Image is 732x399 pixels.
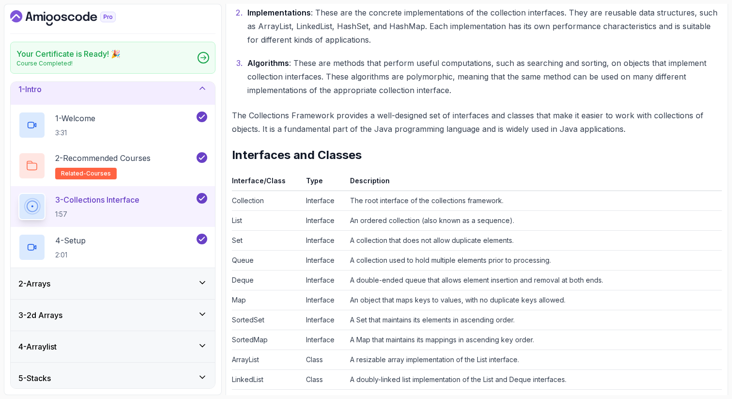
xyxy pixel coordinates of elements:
[10,42,215,74] a: Your Certificate is Ready! 🎉Course Completed!
[302,230,346,250] td: Interface
[61,170,111,177] span: related-courses
[346,330,722,350] td: A Map that maintains its mappings in ascending key order.
[232,330,302,350] td: SortedMap
[302,270,346,290] td: Interface
[302,369,346,389] td: Class
[18,372,51,384] h3: 5 - Stacks
[18,234,207,261] button: 4-Setup2:01
[247,58,289,68] strong: Algorithms
[232,230,302,250] td: Set
[346,175,722,191] th: Description
[18,309,62,321] h3: 3 - 2d Arrays
[55,194,139,206] p: 3 - Collections Interface
[11,300,215,331] button: 3-2d Arrays
[346,310,722,330] td: A Set that maintains its elements in ascending order.
[232,210,302,230] td: List
[346,350,722,369] td: A resizable array implementation of the List interface.
[55,152,151,164] p: 2 - Recommended Courses
[346,230,722,250] td: A collection that does not allow duplicate elements.
[18,83,42,95] h3: 1 - Intro
[55,128,95,138] p: 3:31
[346,250,722,270] td: A collection used to hold multiple elements prior to processing.
[302,350,346,369] td: Class
[11,74,215,105] button: 1-Intro
[247,6,722,47] p: : These are the concrete implementations of the collection interfaces. They are reusable data str...
[346,290,722,310] td: An object that maps keys to values, with no duplicate keys allowed.
[346,191,722,210] td: The root interface of the collections framework.
[302,330,346,350] td: Interface
[18,193,207,220] button: 3-Collections Interface1:57
[232,310,302,330] td: SortedSet
[18,278,50,289] h3: 2 - Arrays
[247,56,722,97] p: : These are methods that perform useful computations, such as searching and sorting, on objects t...
[346,270,722,290] td: A double-ended queue that allows element insertion and removal at both ends.
[232,250,302,270] td: Queue
[232,147,722,163] h2: Interfaces and Classes
[18,112,207,139] button: 1-Welcome3:31
[18,152,207,179] button: 2-Recommended Coursesrelated-courses
[11,331,215,362] button: 4-Arraylist
[232,191,302,210] td: Collection
[232,369,302,389] td: LinkedList
[11,363,215,394] button: 5-Stacks
[302,310,346,330] td: Interface
[302,175,346,191] th: Type
[302,250,346,270] td: Interface
[55,112,95,124] p: 1 - Welcome
[232,109,722,136] p: The Collections Framework provides a well-designed set of interfaces and classes that make it eas...
[11,268,215,299] button: 2-Arrays
[302,210,346,230] td: Interface
[10,10,138,26] a: Dashboard
[55,250,86,260] p: 2:01
[232,175,302,191] th: Interface/Class
[232,290,302,310] td: Map
[232,270,302,290] td: Deque
[346,369,722,389] td: A doubly-linked list implementation of the List and Deque interfaces.
[18,341,57,352] h3: 4 - Arraylist
[232,350,302,369] td: ArrayList
[55,209,139,219] p: 1:57
[302,191,346,210] td: Interface
[247,8,311,17] strong: Implementations
[346,210,722,230] td: An ordered collection (also known as a sequence).
[16,60,121,67] p: Course Completed!
[16,48,121,60] h2: Your Certificate is Ready! 🎉
[302,290,346,310] td: Interface
[55,235,86,246] p: 4 - Setup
